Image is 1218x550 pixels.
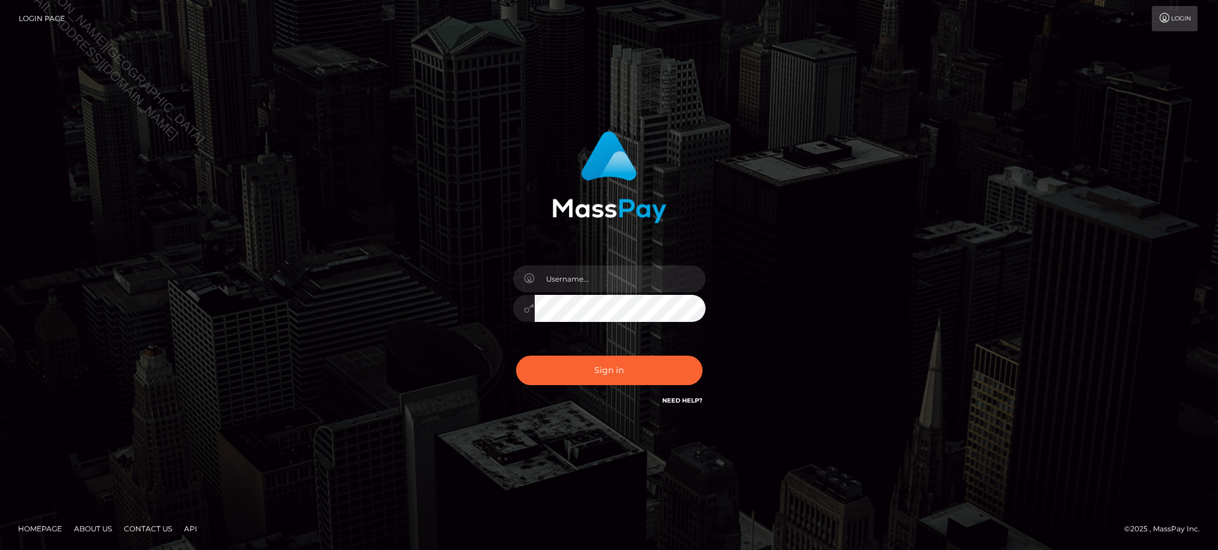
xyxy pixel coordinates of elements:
[516,356,703,385] button: Sign in
[179,519,202,538] a: API
[13,519,67,538] a: Homepage
[662,397,703,404] a: Need Help?
[1152,6,1198,31] a: Login
[535,265,706,292] input: Username...
[119,519,177,538] a: Contact Us
[19,6,65,31] a: Login Page
[1124,522,1209,536] div: © 2025 , MassPay Inc.
[69,519,117,538] a: About Us
[552,131,666,223] img: MassPay Login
